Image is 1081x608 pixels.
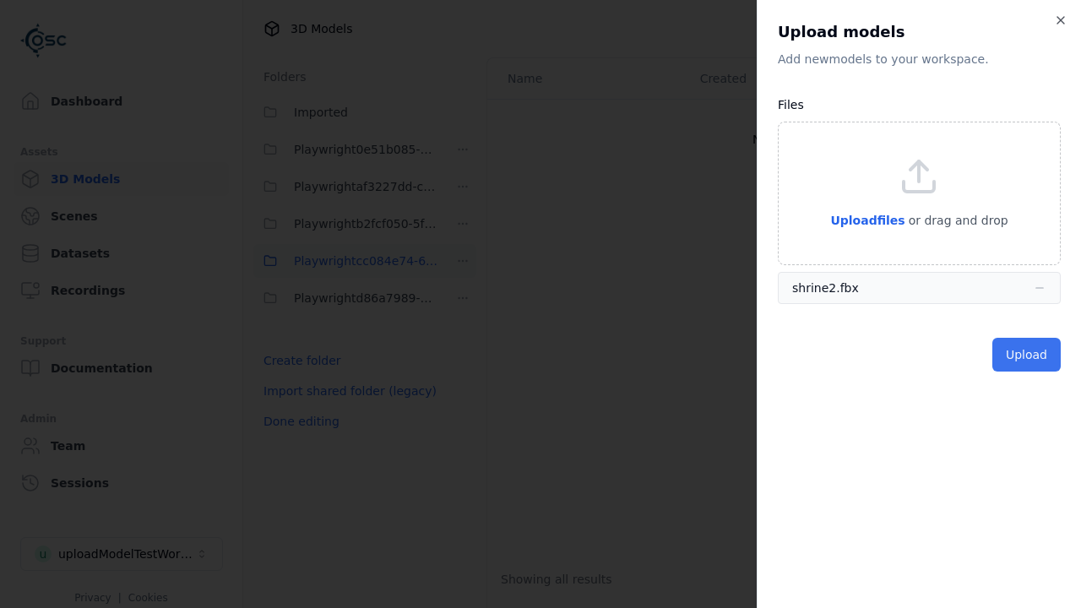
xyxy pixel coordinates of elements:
[992,338,1061,372] button: Upload
[830,214,904,227] span: Upload files
[792,280,859,296] div: shrine2.fbx
[905,210,1008,231] p: or drag and drop
[778,51,1061,68] p: Add new model s to your workspace.
[778,98,804,111] label: Files
[778,20,1061,44] h2: Upload models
